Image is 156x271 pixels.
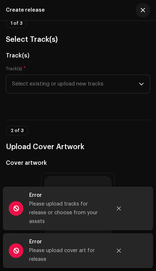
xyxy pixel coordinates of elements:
[6,66,26,72] label: Track(s)
[6,7,45,13] div: Create release
[139,75,144,93] div: dropdown trigger
[11,21,23,25] span: 1 of 3
[112,201,126,216] button: Close
[29,238,106,246] div: Error
[6,51,150,60] h5: Track(s)
[6,34,150,45] h3: Select Track(s)
[12,75,139,93] span: Select existing or upload new tracks
[11,128,24,133] span: 2 of 3
[29,246,106,264] div: Please upload cover art for release
[29,200,106,226] div: Please upload tracks for release or choose from your assets
[29,191,106,200] div: Error
[6,141,150,153] h3: Upload Cover Artwork
[112,243,126,258] button: Close
[6,159,150,167] h5: Cover artwork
